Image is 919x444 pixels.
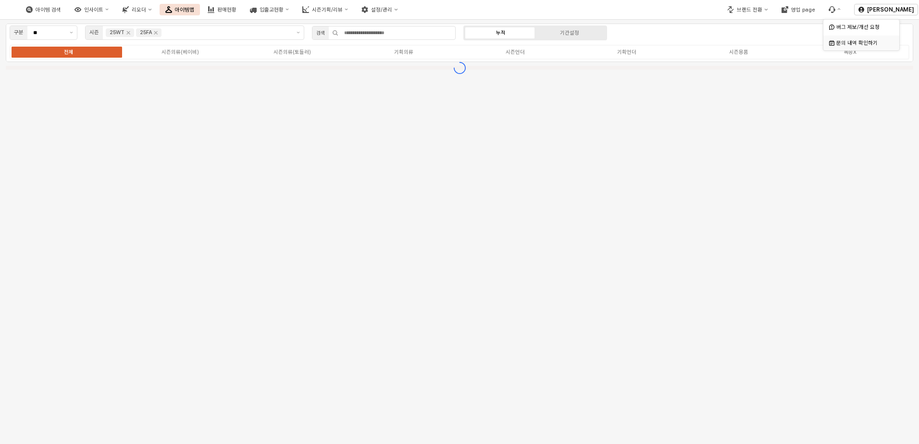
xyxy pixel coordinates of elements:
div: 시즌의류(토들러) [273,49,311,55]
button: 브랜드 전환 [721,4,773,15]
button: 판매현황 [202,4,242,15]
button: 설정/관리 [356,4,403,15]
div: Select an option [823,19,899,51]
div: 시즌 [89,28,99,37]
button: 아이템 검색 [20,4,67,15]
div: 리오더 [132,7,146,13]
div: 누적 [496,30,506,36]
button: 영업 page [776,4,821,15]
div: 기간설정 [560,30,579,36]
div: 설정/관리 [371,7,392,13]
div: 검색 [316,29,325,37]
div: 판매현황 [217,7,236,13]
label: 기획의류 [348,48,459,56]
label: 기획언더 [571,48,683,56]
div: 시즌기획/리뷰 [312,7,343,13]
button: [PERSON_NAME] [854,4,918,15]
button: 인사이트 [69,4,114,15]
div: 25WT [110,28,124,37]
button: 시즌기획/리뷰 [297,4,354,15]
div: 버그 제보/개선 요청 [836,24,888,31]
label: 시즌언더 [459,48,571,56]
label: 기간설정 [535,29,604,37]
div: 인사이트 [84,7,103,13]
div: 시즌용품 [729,49,748,55]
div: 버그 제보 및 기능 개선 요청 [823,4,846,15]
div: 기획언더 [617,49,636,55]
div: 시즌언더 [506,49,525,55]
div: 문의 내역 확인하기 [836,39,888,47]
label: 누적 [467,29,535,37]
div: 입출고현황 [260,7,284,13]
div: 구분 [14,28,24,37]
label: 복종X [795,48,906,56]
div: 25FA [140,28,152,37]
div: 시즌의류(베이비) [161,49,199,55]
div: 아이템 검색 [36,7,61,13]
div: Remove 25FA [154,31,158,35]
p: [PERSON_NAME] [867,6,914,13]
div: 복종X [844,49,857,55]
div: 기획의류 [394,49,413,55]
div: 아이템맵 [175,7,194,13]
button: 리오더 [116,4,157,15]
button: 제안 사항 표시 [66,26,77,39]
label: 시즌의류(토들러) [236,48,348,56]
div: 전체 [64,49,74,55]
div: 브랜드 전환 [737,7,762,13]
div: 영업 page [791,7,815,13]
label: 시즌용품 [683,48,795,56]
button: 아이템맵 [160,4,200,15]
label: 시즌의류(베이비) [124,48,236,56]
button: 제안 사항 표시 [293,26,304,39]
button: 입출고현황 [244,4,295,15]
label: 전체 [13,48,124,56]
div: Remove 25WT [126,31,130,35]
